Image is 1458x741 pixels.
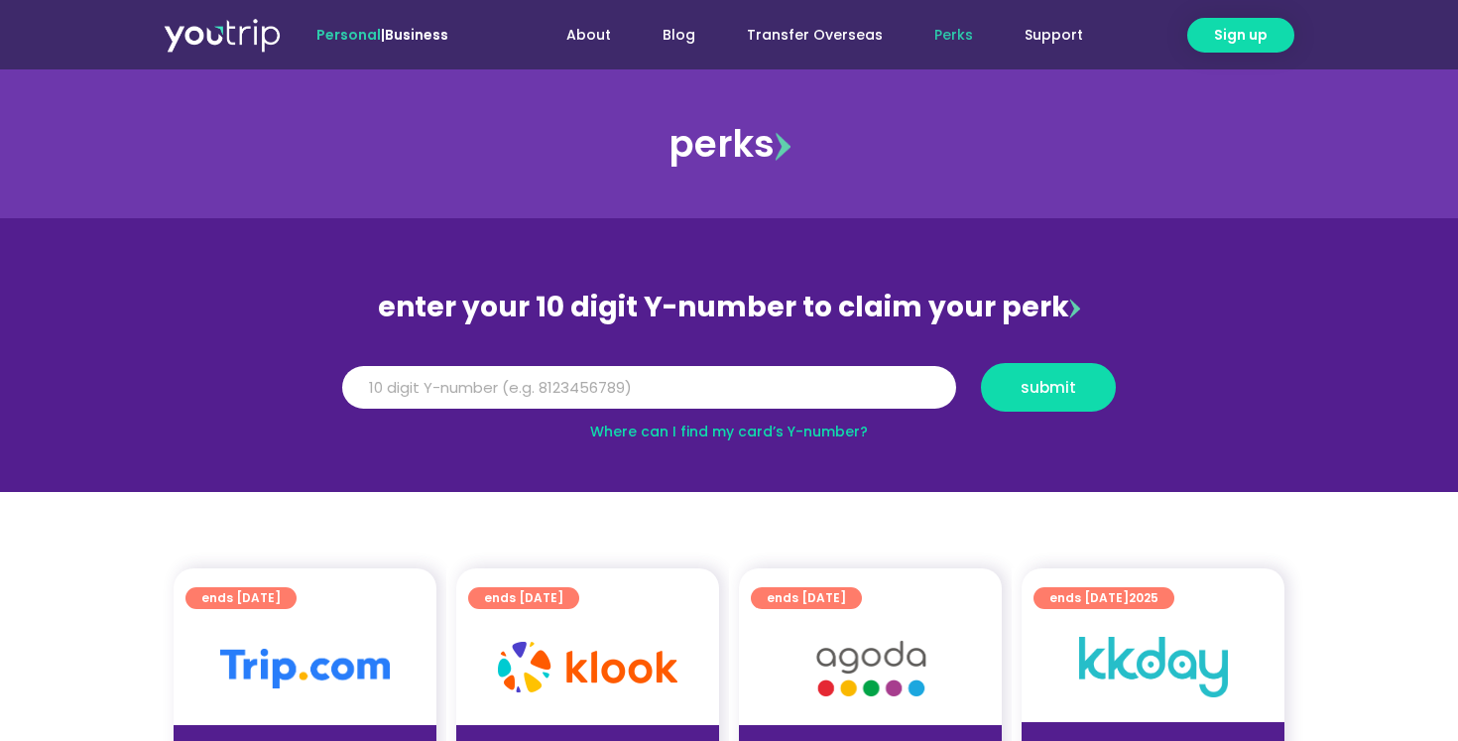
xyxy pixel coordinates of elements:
span: ends [DATE] [1049,587,1158,609]
span: Sign up [1214,25,1268,46]
a: ends [DATE] [751,587,862,609]
a: About [541,17,637,54]
a: Sign up [1187,18,1294,53]
button: submit [981,363,1116,412]
span: 2025 [1129,589,1158,606]
span: submit [1021,380,1076,395]
a: Support [999,17,1109,54]
a: Business [385,25,448,45]
a: ends [DATE] [468,587,579,609]
a: Perks [909,17,999,54]
a: ends [DATE]2025 [1033,587,1174,609]
a: Blog [637,17,721,54]
nav: Menu [502,17,1109,54]
input: 10 digit Y-number (e.g. 8123456789) [342,366,956,410]
span: | [316,25,448,45]
span: Personal [316,25,381,45]
form: Y Number [342,363,1116,427]
a: Where can I find my card’s Y-number? [590,422,868,441]
span: ends [DATE] [767,587,846,609]
div: enter your 10 digit Y-number to claim your perk [332,282,1126,333]
span: ends [DATE] [484,587,563,609]
a: Transfer Overseas [721,17,909,54]
span: ends [DATE] [201,587,281,609]
a: ends [DATE] [185,587,297,609]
